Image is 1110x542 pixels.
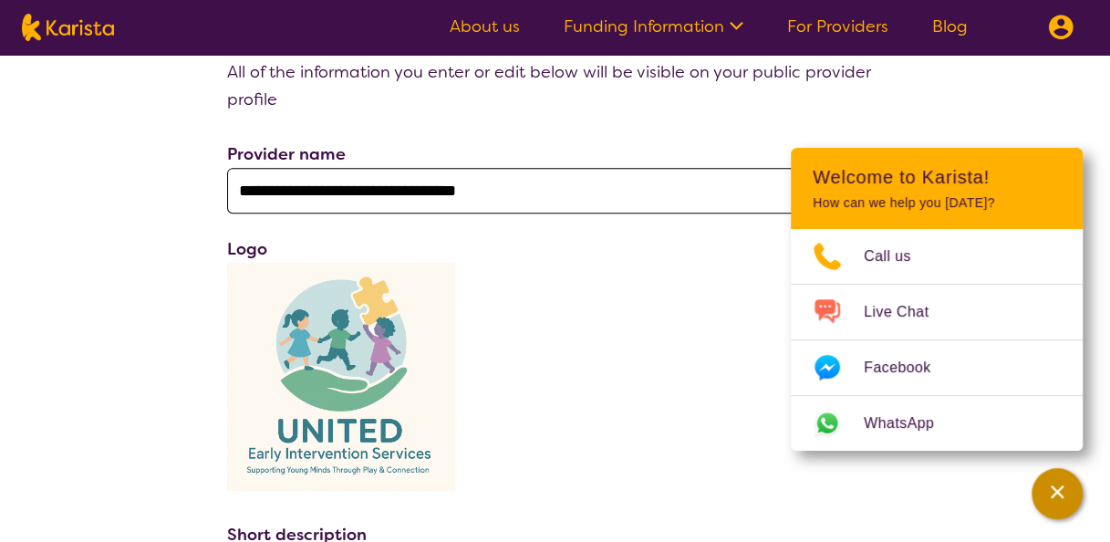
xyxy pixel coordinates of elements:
[864,410,956,437] span: WhatsApp
[227,143,346,165] label: Provider name
[564,16,743,37] a: Funding Information
[227,238,267,260] label: Logo
[22,14,114,41] img: Karista logo
[932,16,968,37] a: Blog
[791,148,1083,451] div: Channel Menu
[864,298,950,326] span: Live Chat
[450,16,520,37] a: About us
[791,396,1083,451] a: Web link opens in a new tab.
[813,166,1061,188] h2: Welcome to Karista!
[864,243,933,270] span: Call us
[227,263,455,491] img: qopuyzmwuuyilkpil4w4.png
[227,58,884,113] p: All of the information you enter or edit below will be visible on your public provider profile
[864,354,952,381] span: Facebook
[813,195,1061,211] p: How can we help you [DATE]?
[787,16,888,37] a: For Providers
[1048,15,1074,40] img: menu
[1032,468,1083,519] button: Channel Menu
[791,229,1083,451] ul: Choose channel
